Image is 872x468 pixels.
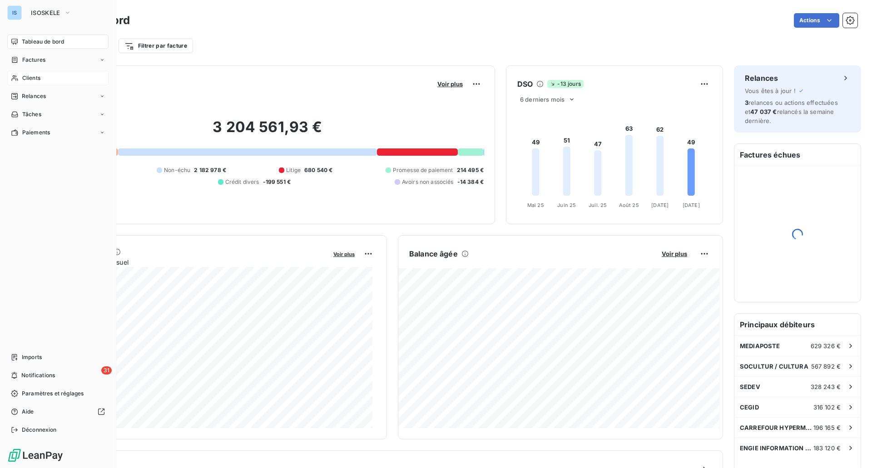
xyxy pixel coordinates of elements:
h6: Principaux débiteurs [734,314,861,335]
span: Tâches [22,110,41,118]
span: Factures [22,56,45,64]
button: Voir plus [659,250,690,258]
tspan: [DATE] [651,202,669,208]
span: Promesse de paiement [393,166,453,174]
span: Paiements [22,128,50,137]
span: Imports [22,353,42,361]
tspan: Juin 25 [557,202,576,208]
span: CEGID [740,404,759,411]
h6: Factures échues [734,144,861,166]
span: Notifications [21,371,55,379]
span: Voir plus [333,251,355,257]
span: Paramètres et réglages [22,389,84,398]
button: Voir plus [331,250,357,258]
span: 2 182 978 € [194,166,226,174]
tspan: [DATE] [683,202,700,208]
span: Déconnexion [22,426,57,434]
span: ENGIE INFORMATION ET TECHNOLOGIES (DGP) [740,444,813,452]
button: Actions [794,13,839,28]
span: MEDIAPOSTE [740,342,780,350]
span: Aide [22,408,34,416]
tspan: Juil. 25 [589,202,607,208]
h2: 3 204 561,93 € [51,118,484,145]
span: Crédit divers [225,178,259,186]
h6: Balance âgée [409,248,458,259]
span: Relances [22,92,46,100]
span: ISOSKELE [31,9,60,16]
span: Voir plus [662,250,687,257]
span: Chiffre d'affaires mensuel [51,257,327,267]
tspan: Août 25 [619,202,639,208]
span: Vous êtes à jour ! [745,87,796,94]
span: 629 326 € [811,342,841,350]
span: -14 384 € [457,178,484,186]
span: 567 892 € [811,363,841,370]
span: 3 [745,99,748,106]
span: 47 037 € [750,108,777,115]
span: 183 120 € [813,444,841,452]
span: 328 243 € [811,383,841,390]
button: Voir plus [435,80,466,88]
span: 316 102 € [813,404,841,411]
h6: DSO [517,79,533,89]
span: 214 495 € [457,166,484,174]
iframe: Intercom live chat [841,437,863,459]
h6: Relances [745,73,778,84]
span: CARREFOUR HYPERMARCHES [740,424,813,431]
span: 680 540 € [304,166,332,174]
span: SEDEV [740,383,760,390]
span: Avoirs non associés [402,178,454,186]
span: Clients [22,74,40,82]
span: Non-échu [164,166,190,174]
span: 31 [101,366,112,374]
img: Logo LeanPay [7,448,64,463]
span: 196 165 € [813,424,841,431]
span: Voir plus [437,80,463,88]
span: Litige [286,166,301,174]
span: -13 jours [547,80,583,88]
button: Filtrer par facture [119,39,193,53]
span: relances ou actions effectuées et relancés la semaine dernière. [745,99,838,124]
div: IS [7,5,22,20]
span: SOCULTUR / CULTURA [740,363,808,370]
tspan: Mai 25 [527,202,544,208]
span: 6 derniers mois [520,96,565,103]
a: Aide [7,404,109,419]
span: -199 551 € [263,178,291,186]
span: Tableau de bord [22,38,64,46]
